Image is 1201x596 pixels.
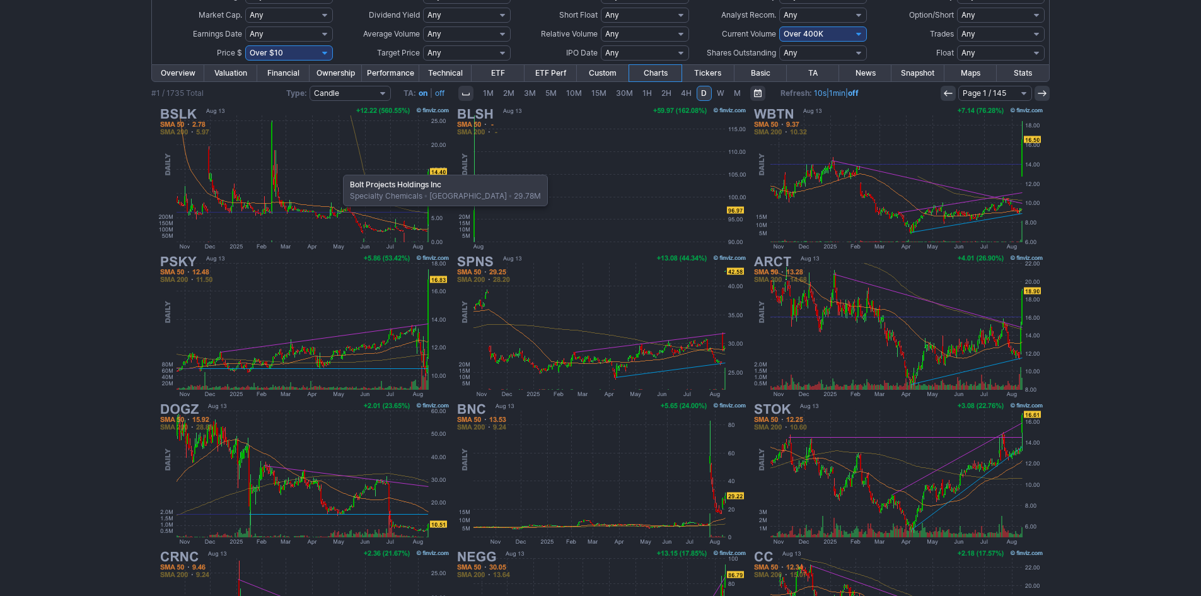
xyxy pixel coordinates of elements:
span: IPO Date [566,48,598,57]
a: Financial [257,65,310,81]
a: 10s [814,88,827,98]
span: Dividend Yield [369,10,420,20]
span: Average Volume [363,29,420,38]
img: BNC - CEA Industries Inc - Stock Price Chart [453,400,748,547]
span: Analyst Recom. [721,10,776,20]
span: Price $ [217,48,242,57]
span: • [507,191,514,201]
a: 10M [562,86,586,101]
span: D [701,88,707,98]
span: • [422,191,429,201]
a: 2M [499,86,519,101]
a: Charts [629,65,682,81]
span: Float [936,48,954,57]
a: ETF [472,65,524,81]
a: Tickers [682,65,734,81]
a: Ownership [310,65,362,81]
a: Snapshot [891,65,944,81]
span: 5M [545,88,557,98]
span: | | [780,87,859,100]
img: WBTN - Webtoon Entertainment Inc - Stock Price Chart [750,105,1045,252]
a: 1min [829,88,845,98]
a: Technical [419,65,472,81]
button: Range [750,86,765,101]
span: 2M [503,88,514,98]
a: 5M [541,86,561,101]
img: BSLK - Bolt Projects Holdings Inc - Stock Price Chart [156,105,451,252]
img: ARCT - Arcturus Therapeutics Holdings Inc - Stock Price Chart [750,252,1045,400]
img: BLSH - Bullish - Stock Price Chart [453,105,748,252]
a: 30M [612,86,637,101]
span: Target Price [377,48,420,57]
b: Refresh: [780,88,812,98]
span: | [430,88,432,98]
span: 15M [591,88,606,98]
span: 1H [642,88,652,98]
div: #1 / 1735 Total [151,87,204,100]
span: 2H [661,88,671,98]
span: Current Volume [722,29,776,38]
span: Relative Volume [541,29,598,38]
img: DOGZ - Dogness (International) Corp - Stock Price Chart [156,400,451,547]
a: Custom [577,65,629,81]
span: Trades [930,29,954,38]
a: off [848,88,859,98]
a: Valuation [204,65,257,81]
a: TA [787,65,839,81]
a: W [712,86,729,101]
a: 4H [676,86,696,101]
div: Specialty Chemicals [GEOGRAPHIC_DATA] 29.78M [343,175,548,206]
a: News [839,65,891,81]
a: 1H [638,86,656,101]
b: Bolt Projects Holdings Inc [350,180,441,189]
a: on [419,88,427,98]
a: 1M [479,86,498,101]
span: 10M [566,88,582,98]
img: PSKY - Paramount Skydance Corp - Stock Price Chart [156,252,451,400]
span: M [734,88,741,98]
button: Interval [458,86,473,101]
span: 4H [681,88,692,98]
img: STOK - Stoke Therapeutics Inc - Stock Price Chart [750,400,1045,547]
b: Type: [286,88,307,98]
span: 30M [616,88,633,98]
span: Earnings Date [193,29,242,38]
a: M [729,86,745,101]
span: 1M [483,88,494,98]
span: Market Cap. [199,10,242,20]
a: off [435,88,444,98]
a: Basic [734,65,787,81]
a: 15M [587,86,611,101]
a: 3M [519,86,540,101]
span: 3M [524,88,536,98]
a: Stats [997,65,1049,81]
a: Overview [152,65,204,81]
a: Performance [362,65,419,81]
a: Maps [944,65,997,81]
span: Shares Outstanding [707,48,776,57]
span: Short Float [559,10,598,20]
a: D [697,86,712,101]
a: ETF Perf [525,65,577,81]
img: SPNS - Sapiens International Corp NV - Stock Price Chart [453,252,748,400]
span: Option/Short [909,10,954,20]
a: 2H [657,86,676,101]
span: W [717,88,724,98]
b: TA: [403,88,416,98]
